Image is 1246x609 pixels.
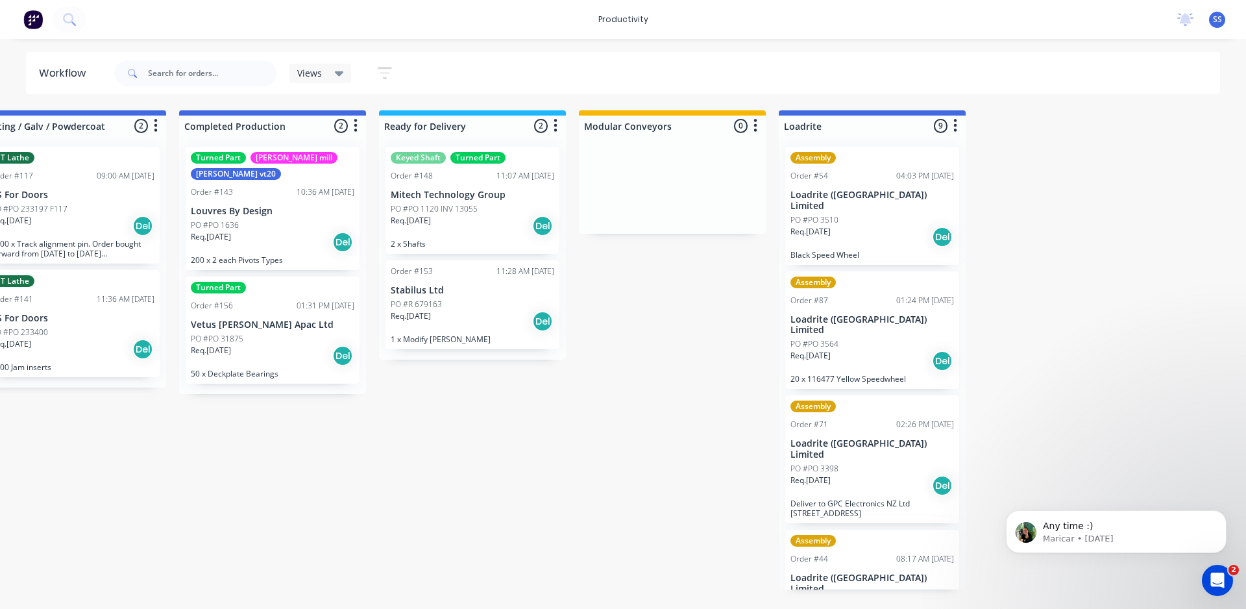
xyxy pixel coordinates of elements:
[391,190,554,201] p: Mitech Technology Group
[21,388,71,401] div: Any time :)
[10,342,249,380] div: Staff says…
[1213,14,1222,25] span: SS
[39,66,92,81] div: Workflow
[132,339,153,360] div: Del
[790,190,954,212] p: Loadrite ([GEOGRAPHIC_DATA]) Limited
[790,250,954,260] p: Black Speed Wheel
[790,152,836,164] div: Assembly
[250,152,337,164] div: [PERSON_NAME] mill
[391,266,433,277] div: Order #153
[191,282,246,293] div: Turned Part
[297,66,322,80] span: Views
[10,207,249,342] div: Maricar says…
[47,126,249,167] div: Hi , how can i change added times in Tracking Section?
[132,216,153,236] div: Del
[41,425,51,436] button: Gif picker
[191,168,281,180] div: [PERSON_NAME] vt20
[11,398,249,420] textarea: Message…
[790,401,836,412] div: Assembly
[790,338,838,350] p: PO #PO 3564
[173,342,249,370] div: cool thanks.
[785,147,959,265] div: AssemblyOrder #5404:03 PM [DATE]Loadrite ([GEOGRAPHIC_DATA]) LimitedPO #PO 3510Req.[DATE]DelBlack...
[1228,565,1239,575] span: 2
[97,293,154,305] div: 11:36 AM [DATE]
[896,170,954,182] div: 04:03 PM [DATE]
[10,75,167,116] div: Hi Staff.What would you like to know?
[391,299,442,310] p: PO #R 679163
[191,333,243,345] p: PO #PO 31875
[790,374,954,384] p: 20 x 116477 Yellow Speedwheel
[896,419,954,430] div: 02:26 PM [DATE]
[790,573,954,595] p: Loadrite ([GEOGRAPHIC_DATA]) Limited
[391,334,554,344] p: 1 x Modify [PERSON_NAME]
[790,475,831,486] p: Req. [DATE]
[790,170,828,182] div: Order #54
[790,314,954,336] p: Loadrite ([GEOGRAPHIC_DATA]) Limited
[790,553,828,565] div: Order #44
[391,285,554,296] p: Stabilus Ltd
[450,152,506,164] div: Turned Part
[186,147,360,270] div: Turned Part[PERSON_NAME] mill[PERSON_NAME] vt20Order #14310:36 AM [DATE]Louvres By DesignPO #PO 1...
[592,10,655,29] div: productivity
[391,203,478,215] p: PO #PO 1120 INV 13055
[496,266,554,277] div: 11:28 AM [DATE]
[391,152,446,164] div: Keyed Shaft
[790,226,831,238] p: Req. [DATE]
[1202,565,1233,596] iframe: Intercom live chat
[790,350,831,362] p: Req. [DATE]
[896,553,954,565] div: 08:17 AM [DATE]
[896,295,954,306] div: 01:24 PM [DATE]
[23,10,43,29] img: Factory
[58,180,219,192] div: [PERSON_NAME] joined the conversation
[790,535,836,547] div: Assembly
[932,475,953,496] div: Del
[385,260,559,349] div: Order #15311:28 AM [DATE]Stabilus LtdPO #R 679163Req.[DATE]Del1 x Modify [PERSON_NAME]
[790,295,828,306] div: Order #87
[191,255,354,265] p: 200 x 2 each Pivots Types
[986,483,1246,574] iframe: Intercom notifications message
[191,206,354,217] p: Louvres By Design
[332,232,353,253] div: Del
[10,75,249,126] div: Factory says…
[391,310,431,322] p: Req. [DATE]
[10,380,81,409] div: Any time :)
[10,380,249,438] div: Maricar says…
[932,227,953,247] div: Del
[790,438,954,460] p: Loadrite ([GEOGRAPHIC_DATA]) Limited
[532,311,553,332] div: Del
[297,186,354,198] div: 10:36 AM [DATE]
[21,95,156,108] div: What would you like to know?
[57,134,239,159] div: Hi , how can i change added times in Tracking Section?
[790,499,954,518] p: Deliver to GPC Electronics NZ Ltd [STREET_ADDRESS]
[21,215,202,266] div: Hi there, since you have Workflow-only access, editing time entries isn’t available. However, you...
[10,177,249,207] div: Maricar says…
[191,300,233,312] div: Order #156
[184,349,239,362] div: cool thanks.
[785,271,959,390] div: AssemblyOrder #8701:24 PM [DATE]Loadrite ([GEOGRAPHIC_DATA]) LimitedPO #PO 3564Req.[DATE]Del20 x ...
[191,219,239,231] p: PO #PO 1636
[790,277,836,288] div: Assembly
[62,425,72,436] button: Upload attachment
[186,277,360,384] div: Turned PartOrder #15601:31 PM [DATE]Vetus [PERSON_NAME] Apac LtdPO #PO 31875Req.[DATE]Del50 x Dec...
[97,170,154,182] div: 09:00 AM [DATE]
[532,216,553,236] div: Del
[10,207,213,331] div: Hi there, since you have Workflow-only access, editing time entries isn’t available. However, you...
[785,395,959,523] div: AssemblyOrder #7102:26 PM [DATE]Loadrite ([GEOGRAPHIC_DATA]) LimitedPO #PO 3398Req.[DATE]DelDeliv...
[37,7,58,28] img: Profile image for Factory
[21,82,156,95] div: Hi Staff.
[42,179,55,192] img: Profile image for Maricar
[496,170,554,182] div: 11:07 AM [DATE]
[20,425,31,436] button: Emoji picker
[223,420,243,441] button: Send a message…
[391,215,431,227] p: Req. [DATE]
[63,12,101,22] h1: Factory
[191,186,233,198] div: Order #143
[21,273,202,323] div: Go to Productivity > Timesheets, select your name, click the + icon, then tap the three dots menu...
[790,419,828,430] div: Order #71
[191,369,354,379] p: 50 x Deckplate Bearings
[10,126,249,177] div: Staff says…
